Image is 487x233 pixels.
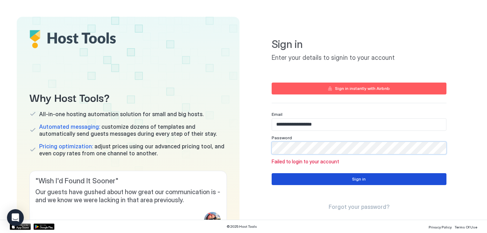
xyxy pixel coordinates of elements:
span: adjust prices using our advanced pricing tool, and even copy rates from one channel to another. [39,143,227,157]
span: Password [272,135,292,140]
span: Sign in [272,38,446,51]
span: Caley [35,218,53,229]
span: " Wish I'd Found It Sooner " [35,177,221,185]
a: App Store [10,224,31,230]
span: Our guests have gushed about how great our communication is - and we know we were lacking in that... [35,188,221,204]
span: Forgot your password? [329,203,389,210]
div: profile [204,212,221,229]
a: Forgot your password? [329,203,389,211]
div: Open Intercom Messenger [7,209,24,226]
span: Automated messaging: [39,123,100,130]
span: © 2025 Host Tools [227,224,257,229]
button: Sign in instantly with Airbnb [272,83,446,94]
button: Sign in [272,173,446,185]
div: Sign in instantly with Airbnb [335,85,390,92]
input: Input Field [272,142,446,154]
span: Failed to login to your account [272,158,446,165]
span: Enter your details to signin to your account [272,54,446,62]
span: Why Host Tools? [29,89,227,105]
span: Terms Of Use [454,225,477,229]
a: Terms Of Use [454,223,477,230]
span: Pricing optimization: [39,143,93,150]
span: customize dozens of templates and automatically send guests messages during every step of their s... [39,123,227,137]
span: Privacy Policy [429,225,452,229]
div: Sign in [352,176,366,182]
span: All-in-one hosting automation solution for small and big hosts. [39,111,203,118]
a: Google Play Store [34,224,55,230]
a: Privacy Policy [429,223,452,230]
span: Email [272,112,282,117]
input: Input Field [272,119,446,130]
